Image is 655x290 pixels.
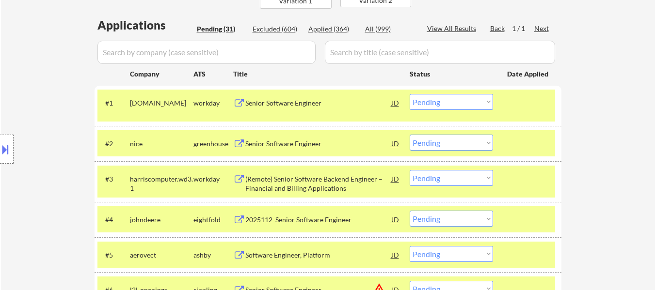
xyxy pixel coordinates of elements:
div: Senior Software Engineer [245,139,392,149]
div: JD [391,170,400,187]
div: 1 / 1 [512,24,534,33]
div: workday [193,98,233,108]
input: Search by company (case sensitive) [97,41,316,64]
div: ashby [193,250,233,260]
div: Software Engineer, Platform [245,250,392,260]
input: Search by title (case sensitive) [325,41,555,64]
div: aerovect [130,250,193,260]
div: JD [391,94,400,111]
div: 2025112 Senior Software Engineer [245,215,392,225]
div: #5 [105,250,122,260]
div: (Remote) Senior Software Backend Engineer – Financial and Billing Applications [245,174,392,193]
div: Back [490,24,506,33]
div: eightfold [193,215,233,225]
div: Title [233,69,400,79]
div: Pending (31) [197,24,245,34]
div: greenhouse [193,139,233,149]
div: JD [391,135,400,152]
div: All (999) [365,24,414,34]
div: Applications [97,19,193,31]
div: ATS [193,69,233,79]
div: Excluded (604) [253,24,301,34]
div: JD [391,211,400,228]
div: Date Applied [507,69,550,79]
div: workday [193,174,233,184]
div: JD [391,246,400,263]
div: Status [410,65,493,82]
div: View All Results [427,24,479,33]
div: Applied (364) [308,24,357,34]
div: Next [534,24,550,33]
div: Senior Software Engineer [245,98,392,108]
